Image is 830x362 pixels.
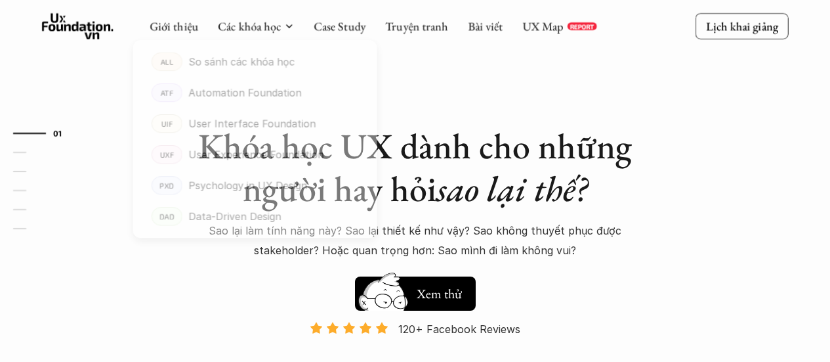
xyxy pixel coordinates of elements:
h5: Xem thử [417,284,462,303]
p: REPORT [570,22,594,30]
a: Bài viết [468,18,503,34]
strong: 01 [53,129,62,138]
a: Lịch khai giảng [695,13,789,39]
em: sao lại thế? [436,166,587,212]
p: Lịch khai giảng [706,18,778,34]
a: Truyện tranh [385,18,448,34]
p: 120+ Facebook Reviews [398,319,520,339]
a: UX Map [522,18,564,34]
h1: Khóa học UX dành cho những người hay hỏi [186,125,645,210]
a: Giới thiệu [150,18,198,34]
a: REPORT [567,22,596,30]
a: Case Study [314,18,365,34]
a: Các khóa học [218,18,281,34]
p: Sao lại làm tính năng này? Sao lại thiết kế như vậy? Sao không thuyết phục được stakeholder? Hoặc... [192,221,638,261]
a: Xem thử [355,270,476,311]
a: 01 [13,125,75,141]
